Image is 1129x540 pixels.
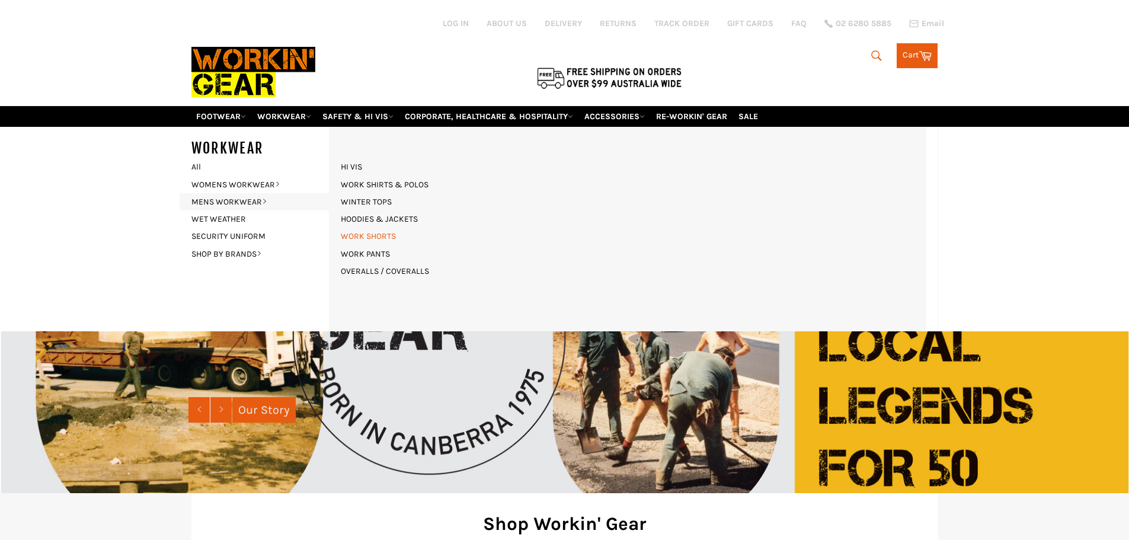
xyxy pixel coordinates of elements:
a: DELIVERY [545,18,582,29]
div: MENS WORKWEAR [329,127,926,331]
a: Email [909,19,944,28]
a: CORPORATE, HEALTHCARE & HOSPITALITY [400,106,578,127]
span: Email [922,20,944,28]
a: ABOUT US [487,18,527,29]
a: 02 6280 5885 [824,20,891,28]
a: SECURITY UNIFORM [185,228,329,245]
a: Cart [897,43,938,68]
a: RETURNS [600,18,637,29]
a: MENS WORKWEAR [185,193,329,210]
a: WORK PANTS [335,245,396,263]
a: WORK SHIRTS & POLOS [335,176,434,193]
span: 02 6280 5885 [836,20,891,28]
h5: WORKWEAR [191,139,341,158]
a: WORK SHORTS [335,228,402,245]
img: Workin Gear leaders in Workwear, Safety Boots, PPE, Uniforms. Australia's No.1 in Workwear [191,39,315,106]
a: FOOTWEAR [191,106,251,127]
a: ACCESSORIES [580,106,650,127]
a: All [185,158,341,175]
a: Our Story [232,397,296,423]
a: RE-WORKIN' GEAR [651,106,732,127]
h2: Shop Workin' Gear [209,511,920,536]
a: WINTER TOPS [335,193,398,210]
a: SAFETY & HI VIS [318,106,398,127]
a: HI VIS [335,158,368,175]
a: WET WEATHER [185,210,329,228]
a: TRACK ORDER [654,18,709,29]
a: SALE [734,106,763,127]
a: HOODIES & JACKETS [335,210,424,228]
a: WORKWEAR [252,106,316,127]
a: FAQ [791,18,807,29]
a: SHOP BY BRANDS [185,245,329,263]
a: GIFT CARDS [727,18,773,29]
a: OVERALLS / COVERALLS [335,263,435,280]
img: Flat $9.95 shipping Australia wide [535,65,683,90]
a: Log in [443,18,469,28]
a: WOMENS WORKWEAR [185,176,329,193]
